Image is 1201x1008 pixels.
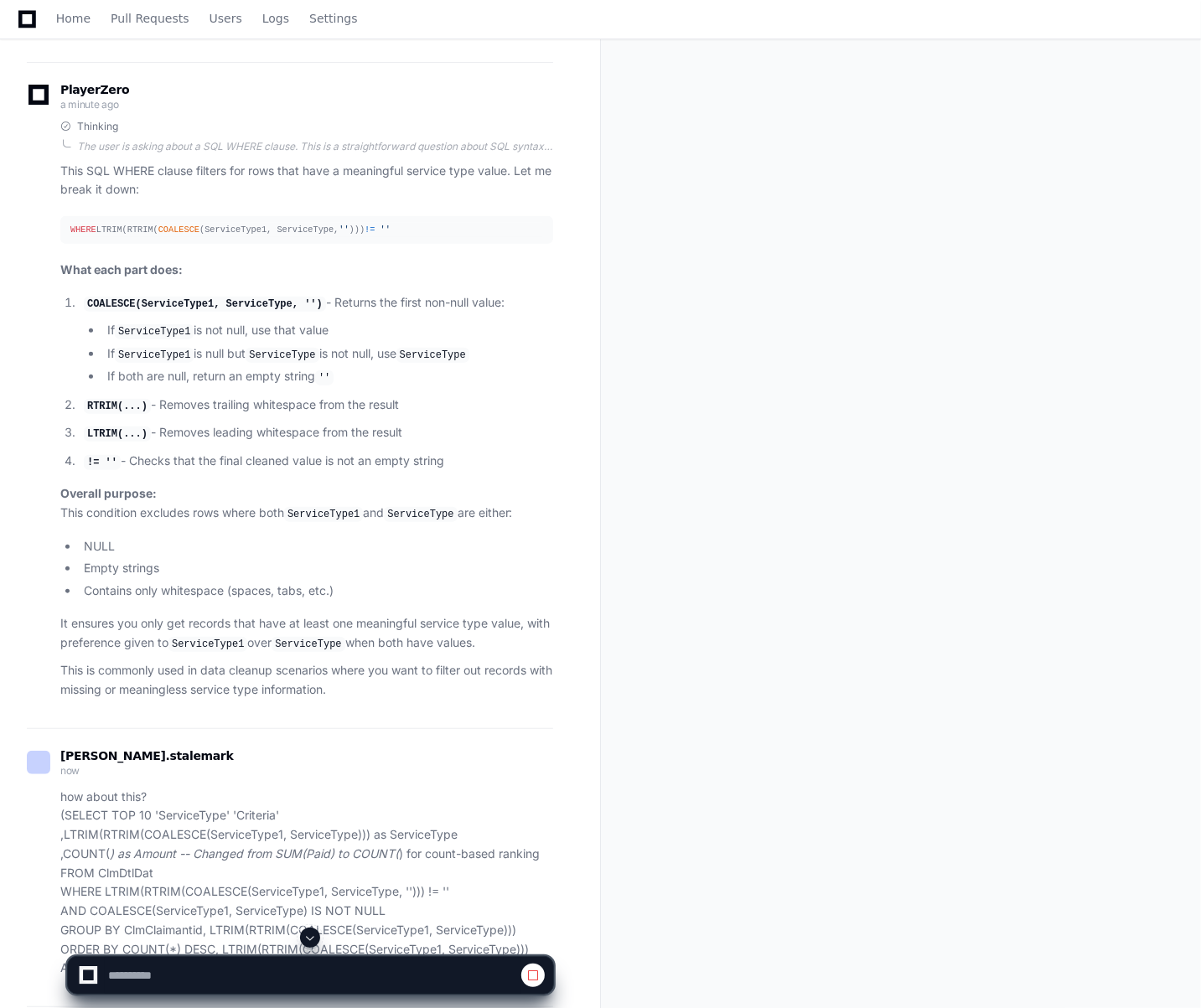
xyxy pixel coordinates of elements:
[84,293,553,313] p: - Returns the first non-null value:
[84,426,151,442] code: LTRIM(...)
[60,661,553,700] p: This is commonly used in data cleanup scenarios where you want to filter out records with missing...
[70,225,96,235] span: WHERE
[84,297,326,312] code: COALESCE(ServiceType1, ServiceType, '')
[272,637,344,652] code: ServiceType
[60,764,80,777] span: now
[115,348,194,363] code: ServiceType1
[60,85,129,95] span: PlayerZero
[115,324,194,339] code: ServiceType1
[84,423,553,443] p: - Removes leading whitespace from the result
[77,140,553,153] div: The user is asking about a SQL WHERE clause. This is a straightforward question about SQL syntax ...
[70,223,543,237] div: LTRIM(RTRIM( (ServiceType1, ServiceType, )))
[284,507,363,522] code: ServiceType1
[380,225,391,235] span: ''
[60,788,553,979] p: how about this? (SELECT TOP 10 'ServiceType' 'Criteria' ,LTRIM(RTRIM(COALESCE(ServiceType1, Servi...
[56,13,91,23] span: Home
[365,225,375,235] span: !=
[84,452,553,472] p: - Checks that the final cleaned value is not an empty string
[60,162,553,200] p: This SQL WHERE clause filters for rows that have a meaningful service type value. Let me break it...
[262,13,289,23] span: Logs
[102,344,553,364] li: If is null but is not null, use
[60,486,157,500] strong: Overall purpose:
[60,262,183,277] strong: What each part does:
[84,395,553,416] p: - Removes trailing whitespace from the result
[210,13,242,23] span: Users
[111,13,189,23] span: Pull Requests
[84,455,121,470] code: != ''
[77,120,118,133] span: Thinking
[339,225,349,235] span: ''
[309,13,357,23] span: Settings
[168,637,247,652] code: ServiceType1
[60,614,553,653] p: It ensures you only get records that have at least one meaningful service type value, with prefer...
[102,321,553,341] li: If is not null, use that value
[84,399,151,414] code: RTRIM(...)
[102,367,553,387] li: If both are null, return an empty string
[396,348,469,363] code: ServiceType
[79,537,553,556] li: NULL
[60,749,233,762] span: [PERSON_NAME].stalemark
[60,98,118,111] span: a minute ago
[110,846,399,861] em: ) as Amount -- Changed from SUM(Paid) to COUNT(
[384,507,457,522] code: ServiceType
[158,225,199,235] span: COALESCE
[315,370,334,385] code: ''
[60,484,553,523] p: This condition excludes rows where both and are either:
[79,582,553,601] li: Contains only whitespace (spaces, tabs, etc.)
[246,348,318,363] code: ServiceType
[79,559,553,578] li: Empty strings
